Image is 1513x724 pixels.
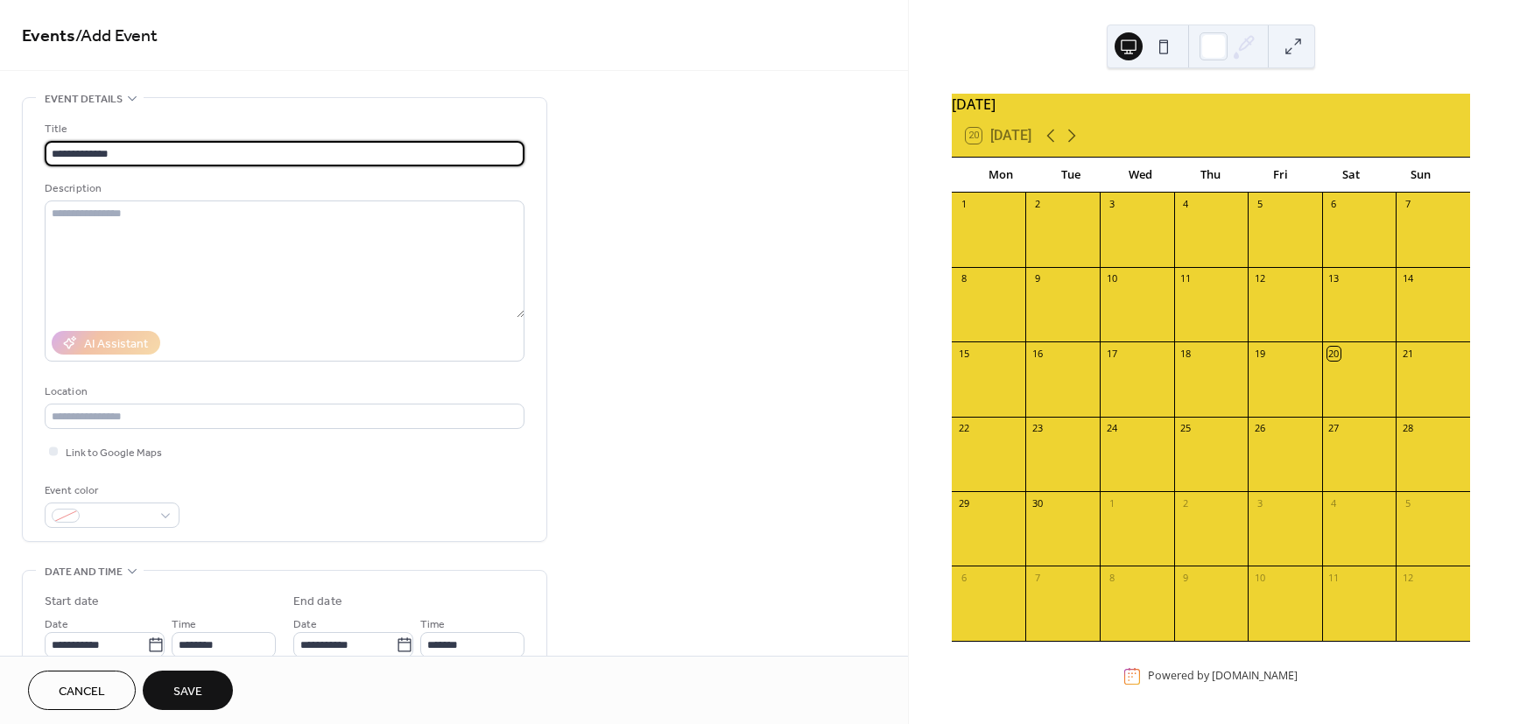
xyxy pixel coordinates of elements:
[1179,496,1193,510] div: 2
[1316,158,1386,193] div: Sat
[45,383,521,401] div: Location
[1253,272,1266,285] div: 12
[1386,158,1456,193] div: Sun
[1106,158,1176,193] div: Wed
[1179,422,1193,435] div: 25
[1327,347,1341,360] div: 20
[45,481,176,500] div: Event color
[1253,422,1266,435] div: 26
[957,571,970,584] div: 6
[1327,571,1341,584] div: 11
[1212,669,1298,684] a: [DOMAIN_NAME]
[1253,198,1266,211] div: 5
[28,671,136,710] button: Cancel
[1179,272,1193,285] div: 11
[420,615,445,634] span: Time
[173,683,202,701] span: Save
[1176,158,1246,193] div: Thu
[22,19,75,53] a: Events
[1401,496,1414,510] div: 5
[1401,272,1414,285] div: 14
[1401,571,1414,584] div: 12
[143,671,233,710] button: Save
[45,593,99,611] div: Start date
[1327,422,1341,435] div: 27
[1179,571,1193,584] div: 9
[1031,272,1044,285] div: 9
[45,90,123,109] span: Event details
[1105,198,1118,211] div: 3
[1253,496,1266,510] div: 3
[1253,571,1266,584] div: 10
[1179,198,1193,211] div: 4
[957,347,970,360] div: 15
[1401,422,1414,435] div: 28
[957,198,970,211] div: 1
[45,179,521,198] div: Description
[1105,347,1118,360] div: 17
[957,496,970,510] div: 29
[1031,496,1044,510] div: 30
[1401,347,1414,360] div: 21
[1148,669,1298,684] div: Powered by
[1246,158,1316,193] div: Fri
[1031,198,1044,211] div: 2
[45,120,521,138] div: Title
[45,615,68,634] span: Date
[957,272,970,285] div: 8
[59,683,105,701] span: Cancel
[1036,158,1106,193] div: Tue
[1327,272,1341,285] div: 13
[1105,571,1118,584] div: 8
[1031,422,1044,435] div: 23
[66,444,162,462] span: Link to Google Maps
[172,615,196,634] span: Time
[1327,496,1341,510] div: 4
[1105,422,1118,435] div: 24
[952,94,1470,115] div: [DATE]
[293,615,317,634] span: Date
[1179,347,1193,360] div: 18
[1031,571,1044,584] div: 7
[1105,272,1118,285] div: 10
[75,19,158,53] span: / Add Event
[45,563,123,581] span: Date and time
[966,158,1036,193] div: Mon
[1253,347,1266,360] div: 19
[1031,347,1044,360] div: 16
[1105,496,1118,510] div: 1
[1401,198,1414,211] div: 7
[957,422,970,435] div: 22
[1327,198,1341,211] div: 6
[293,593,342,611] div: End date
